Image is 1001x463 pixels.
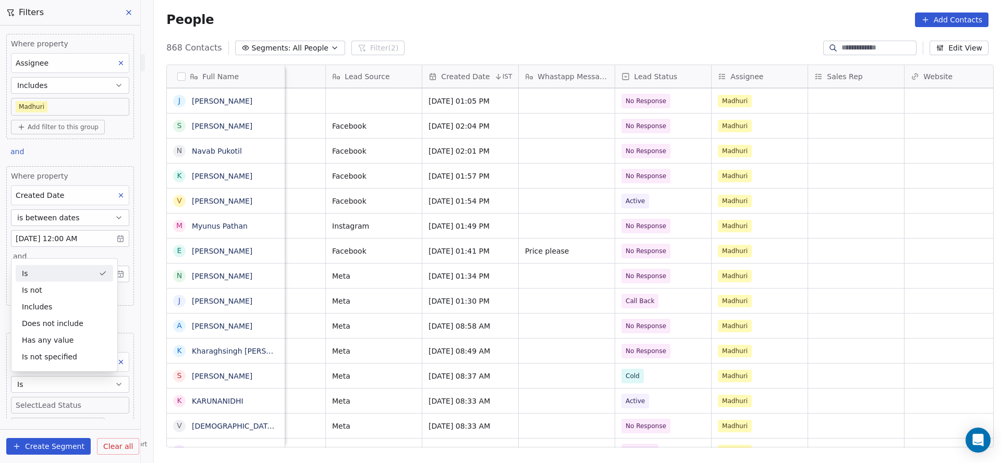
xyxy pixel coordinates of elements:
div: Whastapp Message [519,65,615,87]
div: K [177,395,182,406]
span: [DATE] 01:30 PM [429,296,512,306]
span: Facebook [332,246,416,256]
span: No Response [626,346,666,356]
span: No Response [626,221,666,231]
span: Meta [332,296,416,306]
span: [DATE] 08:49 AM [429,346,512,356]
div: N [177,270,182,281]
a: [DEMOGRAPHIC_DATA][PERSON_NAME] [192,422,335,430]
span: Full Name [202,71,239,82]
span: Call Back [626,446,654,456]
div: V [177,195,182,206]
div: Suggestions [11,265,117,365]
div: B [177,445,182,456]
span: No Response [626,271,666,281]
span: Madhuri [718,270,752,282]
div: Created DateIST [422,65,518,87]
span: Assignee [730,71,763,82]
span: Madhuri [718,195,752,207]
span: Madhuri [718,120,752,132]
span: Facebook [332,196,416,206]
span: Created Date [441,71,490,82]
a: [PERSON_NAME] [192,322,252,330]
span: Madhuri [718,345,752,357]
span: Active [626,196,645,206]
span: Call Back [626,296,654,306]
a: [PERSON_NAME] [192,247,252,255]
span: Meta [332,446,416,456]
span: [DATE] 08:33 AM [429,396,512,406]
span: No Response [626,96,666,106]
div: N [177,145,182,156]
span: Madhuri [718,220,752,232]
span: Meta [332,321,416,331]
span: Madhuri [718,445,752,457]
span: [DATE] 01:34 PM [429,271,512,281]
span: No Response [626,246,666,256]
div: Is [16,265,113,282]
span: Whastapp Message [538,71,608,82]
div: M [176,220,182,231]
span: Price please [525,246,608,256]
div: J [178,95,180,106]
span: [DATE] 02:04 PM [429,121,512,131]
a: Myunus Pathan [192,222,248,230]
div: K [177,170,182,181]
span: Cold [626,371,640,381]
div: Does not include [16,315,113,332]
span: [DATE] 07:57 AM [429,446,512,456]
span: Madhuri [718,370,752,382]
div: grid [167,88,285,448]
span: Facebook [332,171,416,181]
span: Madhuri [718,170,752,182]
span: Facebook [332,121,416,131]
span: Meta [332,271,416,281]
div: Full Name [167,65,285,87]
div: Lead Source [326,65,422,87]
button: Add Contacts [915,12,988,27]
a: Navab Pukotil [192,147,242,155]
button: Filter(2) [351,41,405,55]
div: Lead Status [615,65,711,87]
span: [DATE] 01:05 PM [429,96,512,106]
span: Lead Source [345,71,389,82]
span: [DATE] 01:41 PM [429,246,512,256]
div: S [177,120,182,131]
div: Website [905,65,1000,87]
span: Active [626,396,645,406]
a: [PERSON_NAME] [192,297,252,305]
span: Madhuri [718,145,752,157]
span: No Response [626,171,666,181]
span: Instagram [332,221,416,231]
span: Madhuri [718,245,752,257]
div: Sales Rep [808,65,904,87]
a: [PERSON_NAME] [192,372,252,380]
span: Lead Status [634,71,677,82]
span: No Response [626,321,666,331]
a: [PERSON_NAME] [192,272,252,280]
span: 868 Contacts [166,42,222,54]
div: J [178,295,180,306]
a: [PERSON_NAME] [192,447,252,455]
div: s [177,370,182,381]
span: No Response [626,121,666,131]
a: KARUNANIDHI [192,397,243,405]
div: Open Intercom Messenger [966,428,991,453]
span: [DATE] 01:49 PM [429,221,512,231]
span: [DATE] 08:37 AM [429,371,512,381]
span: IST [503,72,512,81]
span: [DATE] 01:54 PM [429,196,512,206]
div: E [177,245,182,256]
div: v [177,420,182,431]
span: People [166,12,214,28]
a: [PERSON_NAME] [192,97,252,105]
span: Sales Rep [827,71,862,82]
a: Kharaghsingh [PERSON_NAME] [192,347,305,355]
button: Edit View [930,41,988,55]
div: Includes [16,298,113,315]
span: Madhuri [718,420,752,432]
span: Madhuri [718,320,752,332]
a: [PERSON_NAME] [192,197,252,205]
a: [PERSON_NAME] [192,122,252,130]
div: Is not specified [16,348,113,365]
